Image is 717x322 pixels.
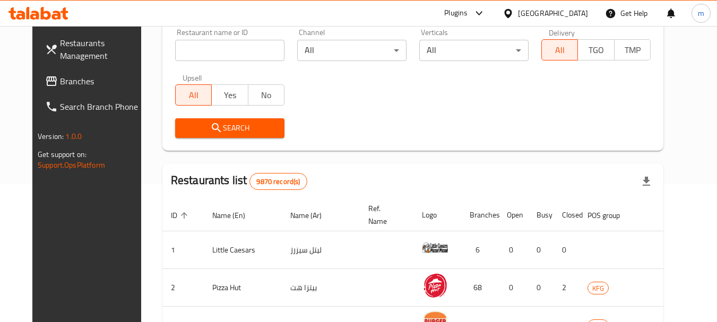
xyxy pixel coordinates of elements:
[588,282,608,294] span: KFG
[38,147,87,161] span: Get support on:
[413,199,461,231] th: Logo
[528,199,554,231] th: Busy
[614,39,651,60] button: TMP
[422,234,448,261] img: Little Caesars
[37,30,152,68] a: Restaurants Management
[461,269,498,307] td: 68
[297,40,407,61] div: All
[582,42,610,58] span: TGO
[554,199,579,231] th: Closed
[37,94,152,119] a: Search Branch Phone
[183,74,202,81] label: Upsell
[498,199,528,231] th: Open
[698,7,704,19] span: m
[282,231,360,269] td: ليتل سيزرز
[282,269,360,307] td: بيتزا هت
[554,269,579,307] td: 2
[38,158,105,172] a: Support.OpsPlatform
[37,68,152,94] a: Branches
[250,177,306,187] span: 9870 record(s)
[38,129,64,143] span: Version:
[204,269,282,307] td: Pizza Hut
[461,199,498,231] th: Branches
[444,7,468,20] div: Plugins
[528,269,554,307] td: 0
[549,29,575,36] label: Delivery
[290,209,335,222] span: Name (Ar)
[184,121,276,135] span: Search
[528,231,554,269] td: 0
[216,88,244,103] span: Yes
[419,40,529,61] div: All
[175,84,212,106] button: All
[461,231,498,269] td: 6
[546,42,574,58] span: All
[211,84,248,106] button: Yes
[541,39,578,60] button: All
[212,209,259,222] span: Name (En)
[65,129,82,143] span: 1.0.0
[253,88,280,103] span: No
[619,42,646,58] span: TMP
[422,272,448,299] img: Pizza Hut
[249,173,307,190] div: Total records count
[171,172,307,190] h2: Restaurants list
[162,269,204,307] td: 2
[554,231,579,269] td: 0
[588,209,634,222] span: POS group
[60,75,144,88] span: Branches
[60,37,144,62] span: Restaurants Management
[577,39,614,60] button: TGO
[162,231,204,269] td: 1
[60,100,144,113] span: Search Branch Phone
[175,40,284,61] input: Search for restaurant name or ID..
[248,84,284,106] button: No
[498,269,528,307] td: 0
[634,169,659,194] div: Export file
[171,209,191,222] span: ID
[518,7,588,19] div: [GEOGRAPHIC_DATA]
[368,202,401,228] span: Ref. Name
[180,88,208,103] span: All
[498,231,528,269] td: 0
[204,231,282,269] td: Little Caesars
[175,118,284,138] button: Search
